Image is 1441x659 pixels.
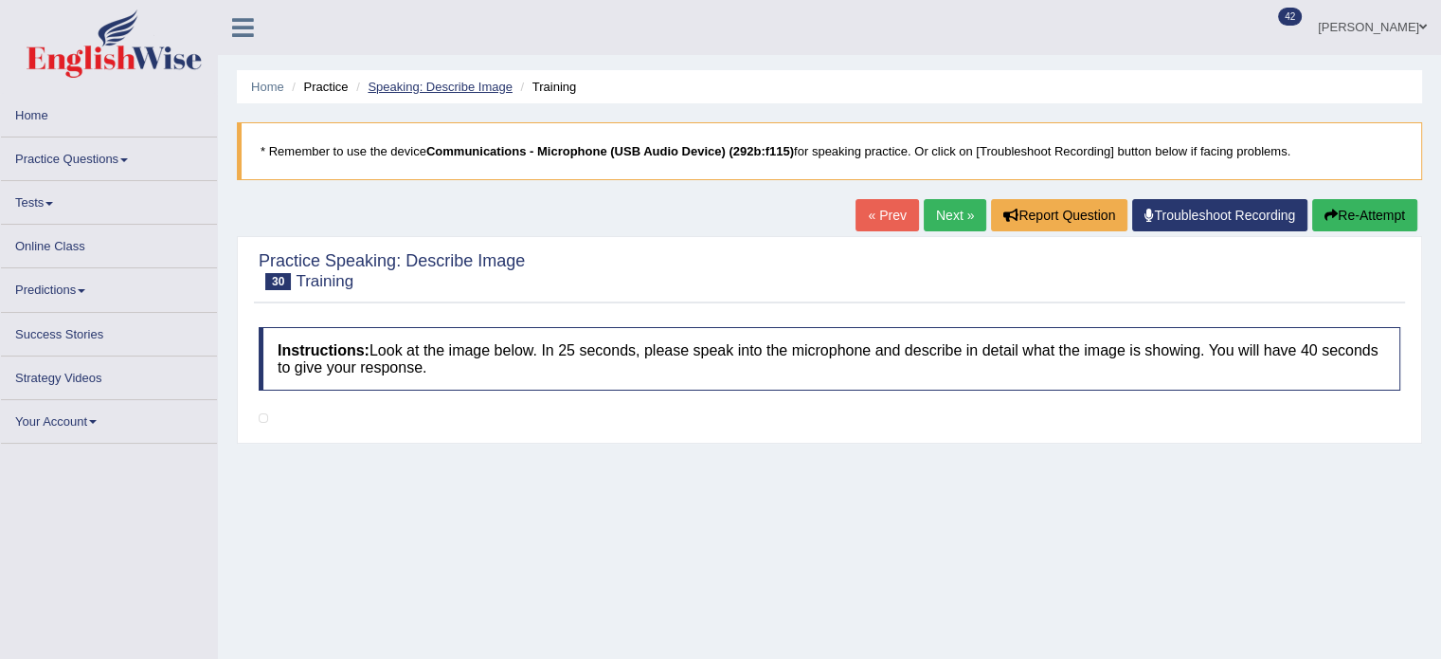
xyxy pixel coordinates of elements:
[1,313,217,350] a: Success Stories
[1132,199,1307,231] a: Troubleshoot Recording
[259,327,1400,391] h4: Look at the image below. In 25 seconds, please speak into the microphone and describe in detail w...
[265,273,291,290] span: 30
[1,268,217,305] a: Predictions
[259,252,525,290] h2: Practice Speaking: Describe Image
[237,122,1422,180] blockquote: * Remember to use the device for speaking practice. Or click on [Troubleshoot Recording] button b...
[251,80,284,94] a: Home
[515,78,576,96] li: Training
[1,181,217,218] a: Tests
[991,199,1127,231] button: Report Question
[287,78,348,96] li: Practice
[1,225,217,262] a: Online Class
[278,342,369,358] b: Instructions:
[368,80,512,94] a: Speaking: Describe Image
[924,199,986,231] a: Next »
[426,144,794,158] b: Communications - Microphone (USB Audio Device) (292b:f115)
[1,94,217,131] a: Home
[296,272,353,290] small: Training
[1,137,217,174] a: Practice Questions
[1278,8,1302,26] span: 42
[1,400,217,437] a: Your Account
[1,357,217,394] a: Strategy Videos
[1312,199,1417,231] button: Re-Attempt
[856,199,918,231] a: « Prev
